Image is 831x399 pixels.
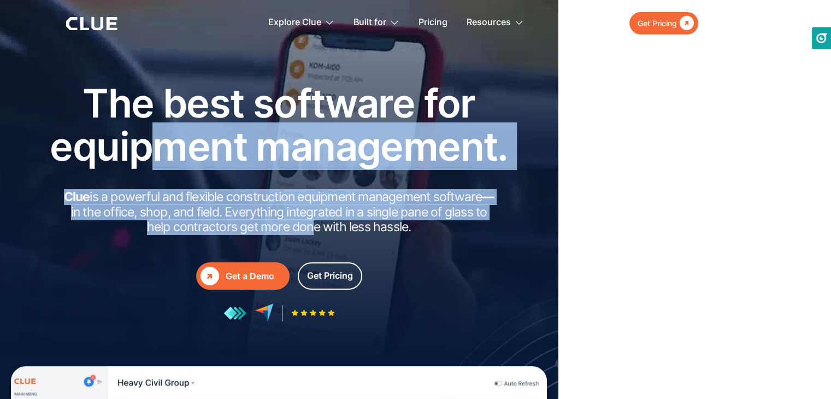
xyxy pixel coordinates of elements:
img: reviews at capterra [255,303,274,322]
strong: — [482,189,494,204]
a: Login [709,12,765,35]
img: Five-star rating icon [291,309,335,316]
div: Resources [467,5,524,40]
h2: is a powerful and flexible construction equipment management software in the office, shop, and fi... [61,190,498,235]
div: Get Pricing [638,16,677,30]
a: Get Pricing [629,12,698,34]
a: Get a Demo [196,262,290,290]
iframe: Chat Widget [635,247,831,399]
a: Pricing [419,5,447,40]
div: Resources [467,5,511,40]
img: reviews at getapp [223,306,246,320]
div: Built for [353,5,399,40]
div: Explore Clue [268,5,334,40]
strong: Clue [64,189,90,204]
div: Explore Clue [268,5,321,40]
div: Get a Demo [226,269,285,283]
div: Get Pricing [307,269,353,283]
a: Get Pricing [298,262,362,290]
div:  [201,267,219,285]
div: Built for [353,5,386,40]
div:  [677,16,694,30]
h1: The best software for equipment management. [33,81,525,168]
